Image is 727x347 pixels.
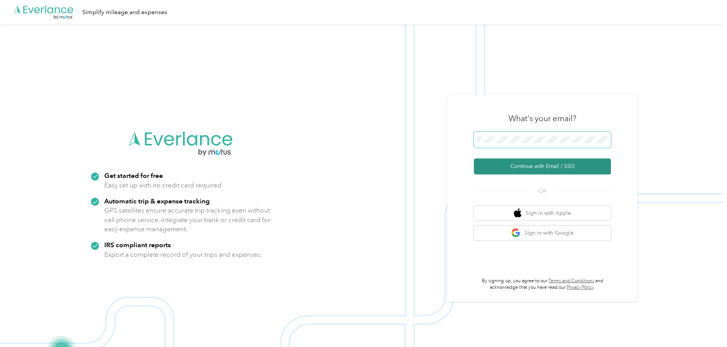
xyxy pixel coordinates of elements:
[548,278,594,284] a: Terms and Conditions
[104,250,262,259] p: Export a complete record of your trips and expenses.
[474,206,611,221] button: apple logoSign in with Apple
[567,285,594,290] a: Privacy Policy
[474,278,611,291] p: By signing up, you agree to our and acknowledge that you have read our .
[474,158,611,174] button: Continue with Email / SSO
[474,225,611,240] button: google logoSign in with Google
[82,8,167,17] div: Simplify mileage and expenses
[104,171,163,179] strong: Get started for free
[509,113,576,124] h3: What's your email?
[104,206,271,234] p: GPS satellites ensure accurate trip tracking even without cell phone service. Integrate your bank...
[514,208,521,218] img: apple logo
[104,197,210,205] strong: Automatic trip & expense tracking
[511,228,521,238] img: google logo
[104,181,222,190] p: Easy set up with no credit card required
[529,187,556,195] span: OR
[104,241,171,249] strong: IRS compliant reports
